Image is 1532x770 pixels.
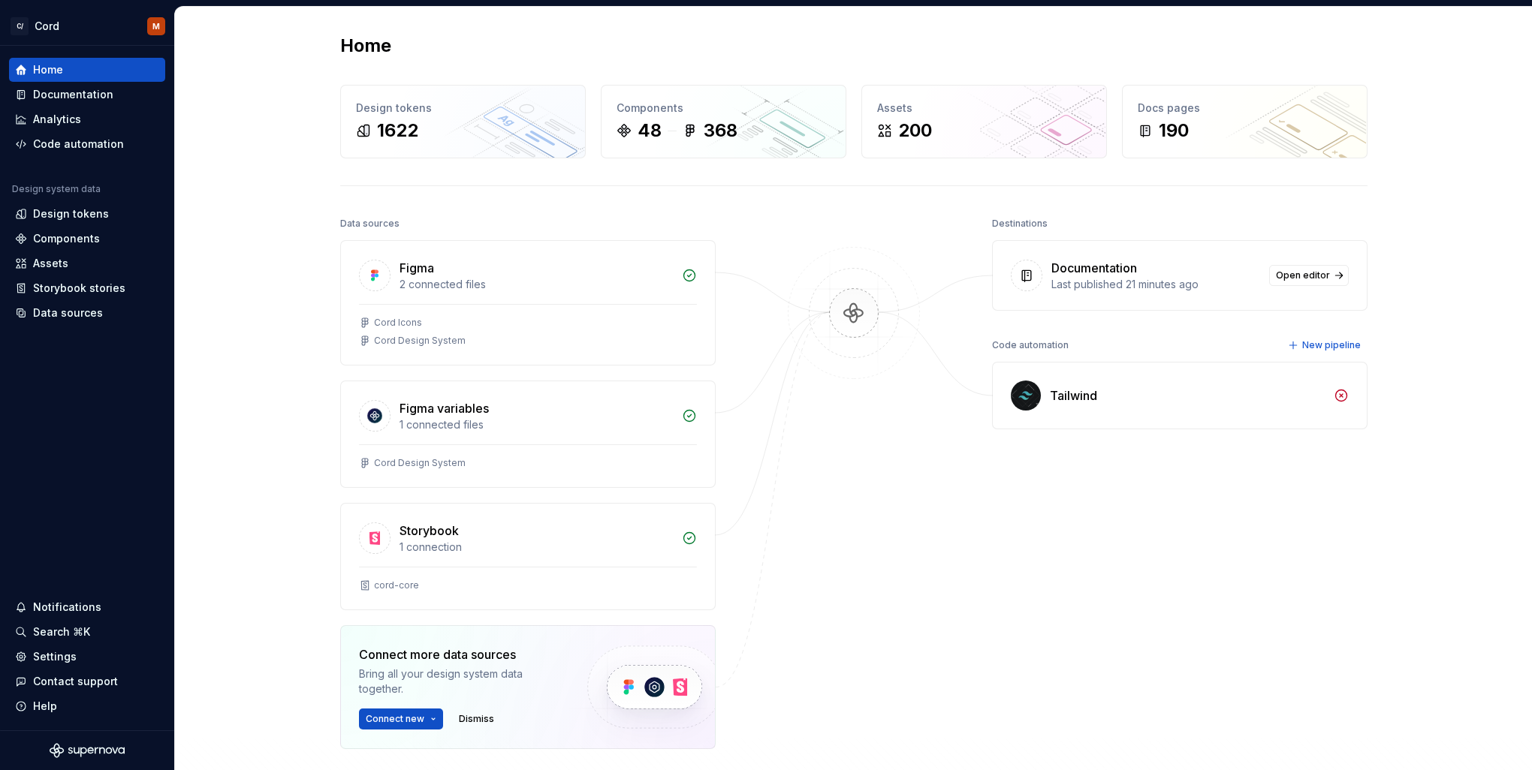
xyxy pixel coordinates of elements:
[400,259,434,277] div: Figma
[33,649,77,664] div: Settings
[33,87,113,102] div: Documentation
[11,17,29,35] div: C/
[366,713,424,725] span: Connect new
[50,743,125,758] svg: Supernova Logo
[452,708,501,729] button: Dismiss
[340,240,716,365] a: Figma2 connected filesCord IconsCord Design System
[1283,335,1368,356] button: New pipeline
[898,119,932,143] div: 200
[9,620,165,644] button: Search ⌘K
[1269,265,1349,286] a: Open editor
[617,101,831,116] div: Components
[340,213,400,234] div: Data sources
[9,694,165,718] button: Help
[1051,259,1137,277] div: Documentation
[152,20,160,32] div: M
[340,85,586,158] a: Design tokens1622
[9,202,165,226] a: Design tokens
[9,58,165,82] a: Home
[1138,101,1352,116] div: Docs pages
[340,503,716,610] a: Storybook1 connectioncord-core
[374,317,422,329] div: Cord Icons
[400,277,673,292] div: 2 connected files
[704,119,737,143] div: 368
[33,62,63,77] div: Home
[33,624,90,639] div: Search ⌘K
[638,119,662,143] div: 48
[35,19,59,34] div: Cord
[601,85,846,158] a: Components48368
[340,34,391,58] h2: Home
[359,645,562,663] div: Connect more data sources
[33,674,118,689] div: Contact support
[33,305,103,320] div: Data sources
[9,301,165,325] a: Data sources
[9,107,165,131] a: Analytics
[861,85,1107,158] a: Assets200
[1159,119,1189,143] div: 190
[12,183,101,195] div: Design system data
[1302,339,1361,351] span: New pipeline
[33,231,100,246] div: Components
[9,83,165,107] a: Documentation
[400,522,459,540] div: Storybook
[340,380,716,488] a: Figma variables1 connected filesCord Design System
[359,708,443,729] button: Connect new
[33,600,101,615] div: Notifications
[33,206,109,221] div: Design tokens
[377,119,418,143] div: 1622
[9,132,165,156] a: Code automation
[9,276,165,300] a: Storybook stories
[992,335,1069,356] div: Code automation
[3,10,171,42] button: C/CordM
[33,112,81,127] div: Analytics
[1050,387,1097,405] div: Tailwind
[9,595,165,619] button: Notifications
[374,335,466,347] div: Cord Design System
[400,540,673,555] div: 1 connection
[374,579,419,591] div: cord-core
[356,101,570,116] div: Design tokens
[33,137,124,152] div: Code automation
[33,699,57,714] div: Help
[459,713,494,725] span: Dismiss
[400,417,673,432] div: 1 connected files
[359,666,562,696] div: Bring all your design system data together.
[1122,85,1368,158] a: Docs pages190
[400,399,489,417] div: Figma variables
[374,457,466,469] div: Cord Design System
[992,213,1048,234] div: Destinations
[877,101,1091,116] div: Assets
[9,645,165,669] a: Settings
[9,251,165,275] a: Assets
[33,281,125,296] div: Storybook stories
[1051,277,1260,292] div: Last published 21 minutes ago
[33,256,68,271] div: Assets
[9,227,165,251] a: Components
[1276,269,1330,281] span: Open editor
[9,669,165,693] button: Contact support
